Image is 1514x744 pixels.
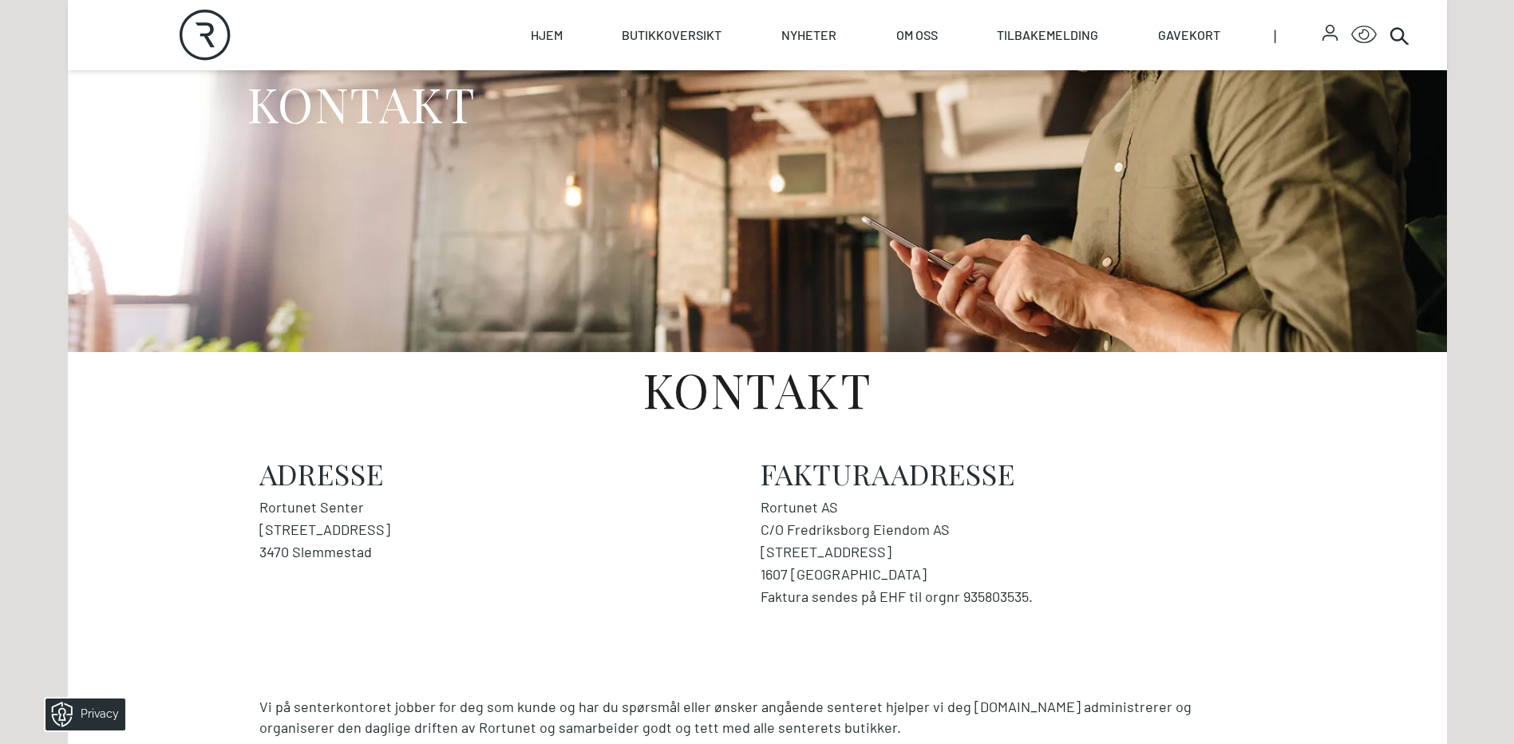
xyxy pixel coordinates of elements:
h2: Adresse [259,457,754,489]
p: Vi på senterkontoret jobber for deg som kunde og har du spørsmål eller ønsker angående senteret h... [259,697,1255,738]
h1: KONTAKT [247,73,476,133]
address: Rortunet AS C/O Fredriksborg Eiendom AS [STREET_ADDRESS] 1607 [GEOGRAPHIC_DATA] Faktura sendes på... [761,496,1255,607]
iframe: Manage Preferences [16,693,146,736]
address: Rortunet Senter [STREET_ADDRESS] 3470 Slemmestad [259,496,754,563]
button: Open Accessibility Menu [1351,22,1377,48]
h2: Fakturaadresse [761,457,1255,489]
h1: Kontakt [68,352,1447,413]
